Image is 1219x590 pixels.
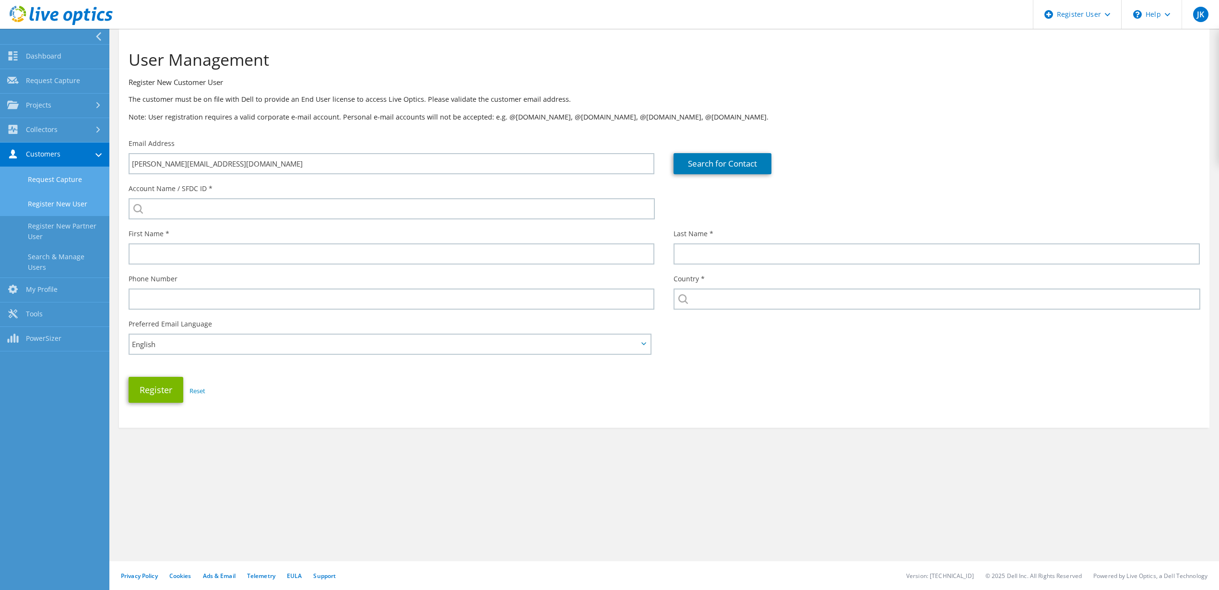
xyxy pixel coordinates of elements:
a: Reset [189,386,205,395]
a: EULA [287,572,302,580]
li: © 2025 Dell Inc. All Rights Reserved [985,572,1082,580]
label: Preferred Email Language [129,319,212,329]
label: Email Address [129,139,175,148]
a: Cookies [169,572,191,580]
a: Support [313,572,336,580]
label: Last Name * [674,229,713,239]
p: The customer must be on file with Dell to provide an End User license to access Live Optics. Plea... [129,94,1200,105]
a: Ads & Email [203,572,236,580]
li: Version: [TECHNICAL_ID] [906,572,974,580]
h1: User Management [129,49,1195,70]
label: Phone Number [129,274,178,284]
p: Note: User registration requires a valid corporate e-mail account. Personal e-mail accounts will ... [129,112,1200,122]
a: Privacy Policy [121,572,158,580]
span: English [132,338,638,350]
label: Country * [674,274,705,284]
li: Powered by Live Optics, a Dell Technology [1093,572,1207,580]
label: Account Name / SFDC ID * [129,184,213,193]
a: Search for Contact [674,153,771,174]
span: JK [1193,7,1208,22]
a: Telemetry [247,572,275,580]
svg: \n [1133,10,1142,19]
label: First Name * [129,229,169,239]
h3: Register New Customer User [129,77,1200,87]
button: Register [129,377,183,403]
